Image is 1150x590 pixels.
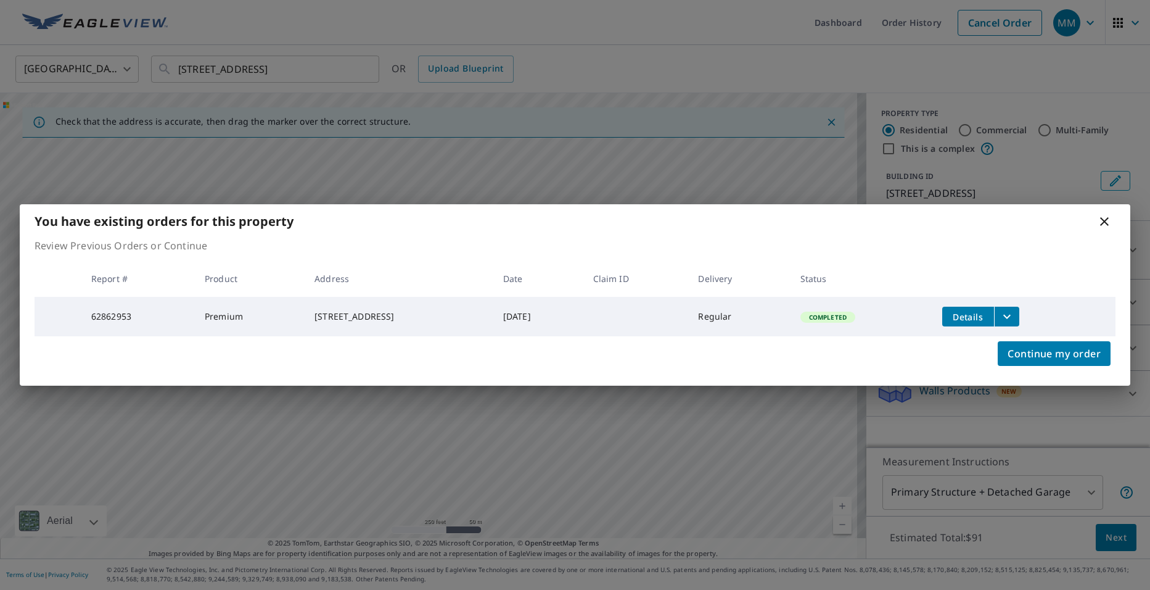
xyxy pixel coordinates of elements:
button: filesDropdownBtn-62862953 [994,307,1019,326]
th: Delivery [688,260,790,297]
div: [STREET_ADDRESS] [314,310,483,323]
th: Product [195,260,305,297]
b: You have existing orders for this property [35,213,294,230]
span: Continue my order [1008,345,1101,362]
button: Continue my order [998,341,1111,366]
th: Status [791,260,932,297]
p: Review Previous Orders or Continue [35,238,1115,253]
td: 62862953 [81,297,195,336]
th: Claim ID [583,260,689,297]
td: Regular [688,297,790,336]
td: [DATE] [493,297,583,336]
span: Details [950,311,987,323]
td: Premium [195,297,305,336]
span: Completed [802,313,854,322]
th: Report # [81,260,195,297]
button: detailsBtn-62862953 [942,307,994,326]
th: Address [305,260,493,297]
th: Date [493,260,583,297]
